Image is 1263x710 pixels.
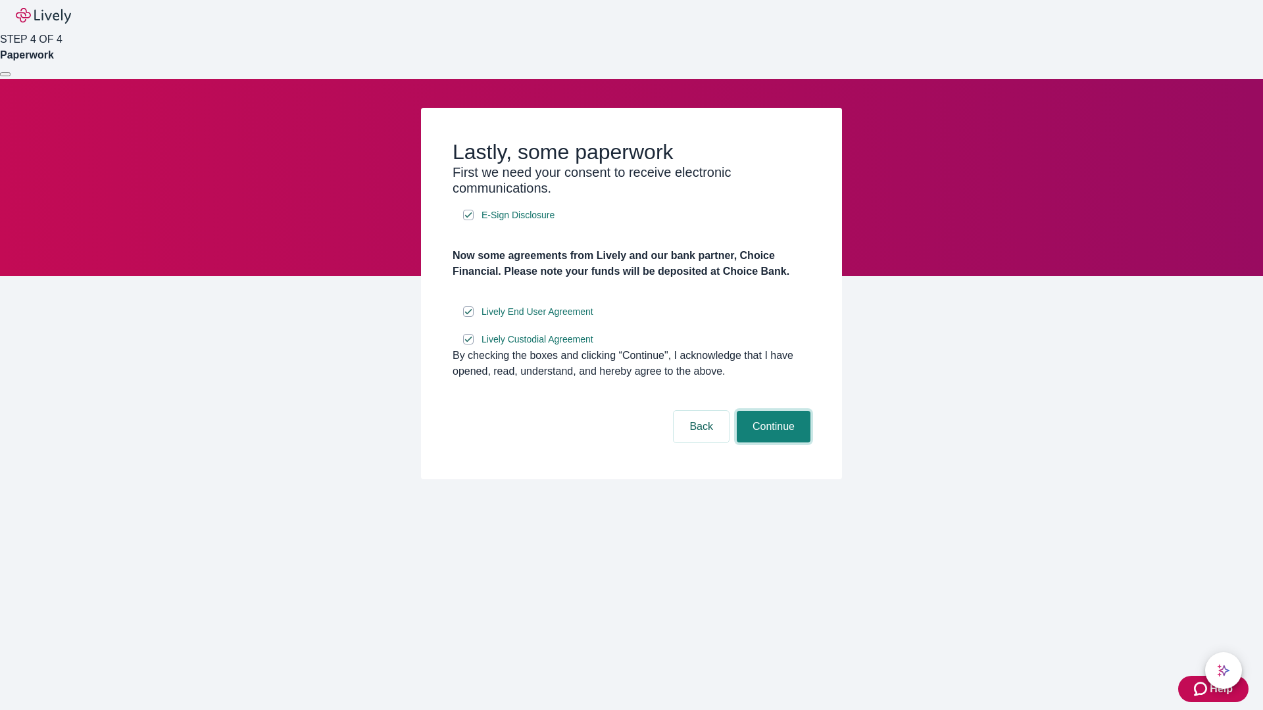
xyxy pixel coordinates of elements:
[1194,681,1210,697] svg: Zendesk support icon
[479,207,557,224] a: e-sign disclosure document
[482,208,555,222] span: E-Sign Disclosure
[482,333,593,346] span: Lively Custodial Agreement
[479,331,596,348] a: e-sign disclosure document
[16,8,71,24] img: Lively
[1210,681,1233,697] span: Help
[453,139,810,164] h2: Lastly, some paperwork
[1205,652,1242,689] button: chat
[482,305,593,319] span: Lively End User Agreement
[1178,676,1249,702] button: Zendesk support iconHelp
[479,304,596,320] a: e-sign disclosure document
[453,248,810,279] h4: Now some agreements from Lively and our bank partner, Choice Financial. Please note your funds wi...
[453,348,810,379] div: By checking the boxes and clicking “Continue", I acknowledge that I have opened, read, understand...
[737,411,810,442] button: Continue
[453,164,810,196] h3: First we need your consent to receive electronic communications.
[674,411,729,442] button: Back
[1217,664,1230,677] svg: Lively AI Assistant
